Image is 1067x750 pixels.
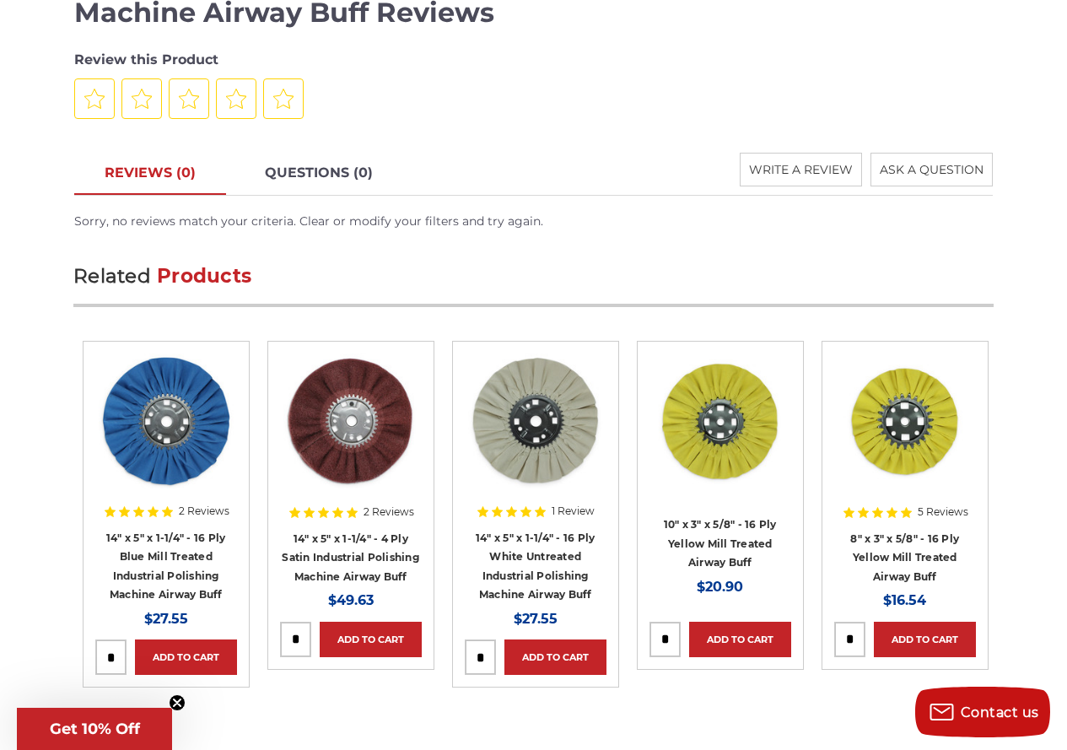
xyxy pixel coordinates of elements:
[476,531,595,602] a: 14" x 5" x 1-1/4" - 16 Ply White Untreated Industrial Polishing Machine Airway Buff
[504,639,606,675] a: Add to Cart
[280,353,422,495] a: 14 inch satin surface prep airway buffing wheel
[468,353,603,488] img: 14 inch untreated white airway buffing wheel
[870,153,993,186] button: ASK A QUESTION
[514,611,558,627] span: $27.55
[961,704,1039,720] span: Contact us
[157,264,251,288] span: Products
[874,622,976,657] a: Add to Cart
[552,506,595,516] span: 1 Review
[740,153,862,186] button: WRITE A REVIEW
[918,507,968,517] span: 5 Reviews
[838,353,973,488] img: 8 x 3 x 5/8 airway buff yellow mill treatment
[749,162,853,177] span: WRITE A REVIEW
[649,353,791,495] a: 10 inch yellow mill treated airway buff
[850,532,959,583] a: 8" x 3" x 5/8" - 16 Ply Yellow Mill Treated Airway Buff
[74,213,993,230] div: Sorry, no reviews match your criteria. Clear or modify your filters and try again.
[17,708,172,750] div: Get 10% OffClose teaser
[282,532,419,583] a: 14" x 5" x 1-1/4" - 4 Ply Satin Industrial Polishing Machine Airway Buff
[99,353,234,488] img: 14 inch blue mill treated polishing machine airway buffing wheel
[320,622,422,657] a: Add to Cart
[465,353,606,495] a: 14 inch untreated white airway buffing wheel
[689,622,791,657] a: Add to Cart
[883,592,926,608] span: $16.54
[364,507,414,517] span: 2 Reviews
[179,506,229,516] span: 2 Reviews
[283,353,418,488] img: 14 inch satin surface prep airway buffing wheel
[74,50,993,70] div: Review this Product
[664,518,777,569] a: 10" x 3" x 5/8" - 16 Ply Yellow Mill Treated Airway Buff
[234,153,403,195] a: QUESTIONS (0)
[169,694,186,711] button: Close teaser
[834,353,976,495] a: 8 x 3 x 5/8 airway buff yellow mill treatment
[95,353,237,495] a: 14 inch blue mill treated polishing machine airway buffing wheel
[135,639,237,675] a: Add to Cart
[915,687,1050,737] button: Contact us
[50,720,140,738] span: Get 10% Off
[106,531,226,602] a: 14" x 5" x 1-1/4" - 16 Ply Blue Mill Treated Industrial Polishing Machine Airway Buff
[328,592,374,608] span: $49.63
[73,264,151,288] span: Related
[74,153,226,195] a: REVIEWS (0)
[697,579,743,595] span: $20.90
[144,611,188,627] span: $27.55
[653,353,788,488] img: 10 inch yellow mill treated airway buff
[880,162,983,177] span: ASK A QUESTION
